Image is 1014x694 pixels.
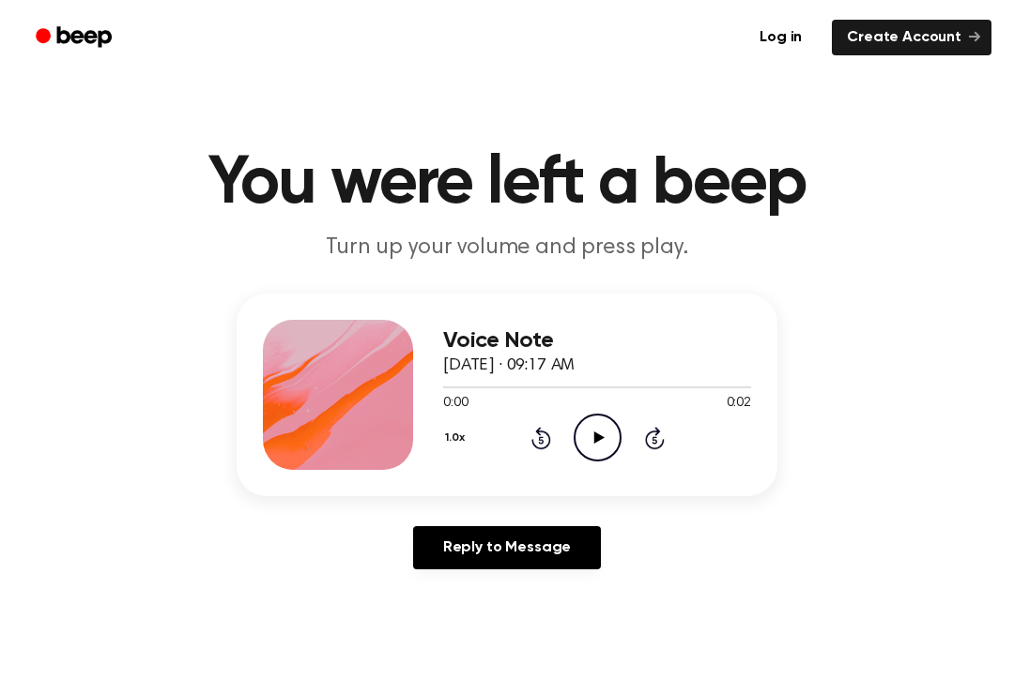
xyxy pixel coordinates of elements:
[413,526,601,569] a: Reply to Message
[443,394,468,414] span: 0:00
[146,233,868,264] p: Turn up your volume and press play.
[443,357,575,374] span: [DATE] · 09:17 AM
[727,394,751,414] span: 0:02
[26,150,988,218] h1: You were left a beep
[23,20,129,56] a: Beep
[741,16,821,59] a: Log in
[443,328,751,354] h3: Voice Note
[832,20,991,55] a: Create Account
[443,422,471,454] button: 1.0x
